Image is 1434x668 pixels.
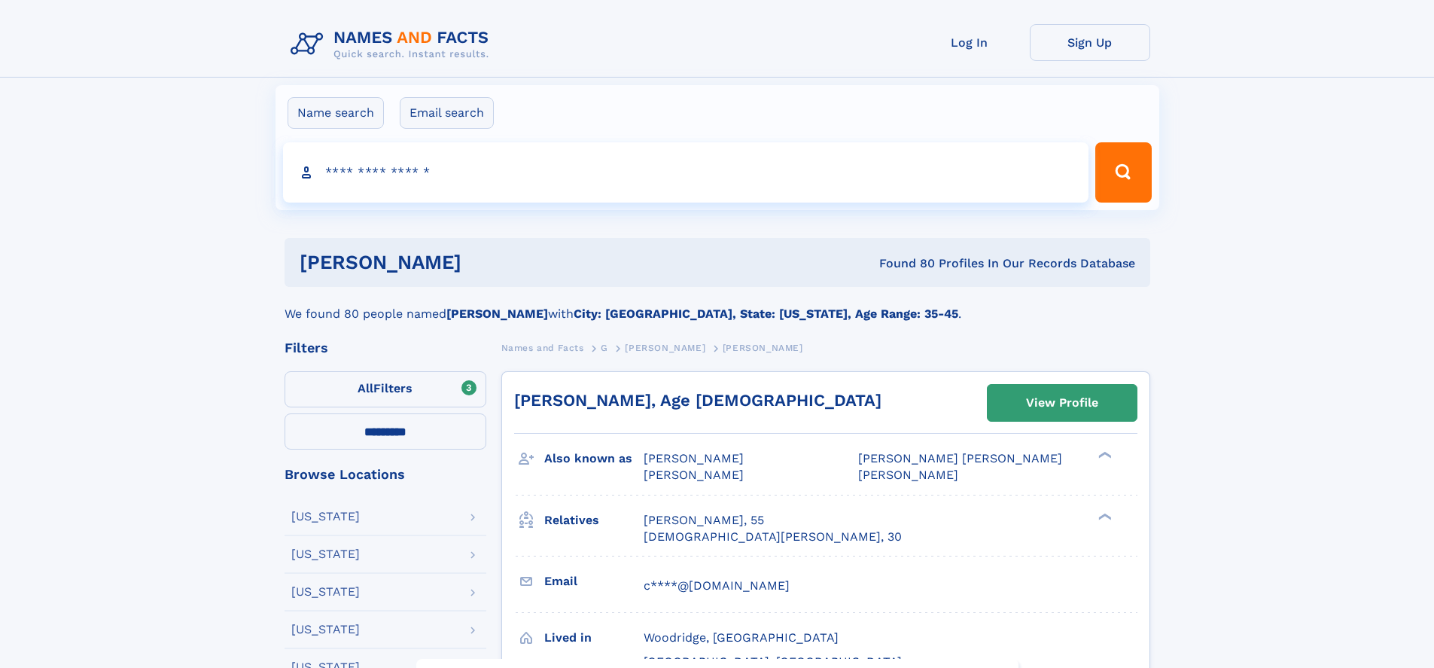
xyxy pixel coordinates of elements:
h1: [PERSON_NAME] [300,253,671,272]
span: [PERSON_NAME] [858,468,958,482]
label: Filters [285,371,486,407]
h3: Lived in [544,625,644,651]
a: Sign Up [1030,24,1150,61]
a: [PERSON_NAME], Age [DEMOGRAPHIC_DATA] [514,391,881,410]
button: Search Button [1095,142,1151,203]
div: [US_STATE] [291,548,360,560]
h3: Email [544,569,644,594]
span: [PERSON_NAME] [644,468,744,482]
div: ❯ [1095,511,1113,521]
img: Logo Names and Facts [285,24,501,65]
div: Found 80 Profiles In Our Records Database [670,255,1135,272]
h3: Also known as [544,446,644,471]
div: We found 80 people named with . [285,287,1150,323]
label: Email search [400,97,494,129]
a: Log In [909,24,1030,61]
span: Woodridge, [GEOGRAPHIC_DATA] [644,630,839,645]
div: [US_STATE] [291,624,360,636]
b: City: [GEOGRAPHIC_DATA], State: [US_STATE], Age Range: 35-45 [574,307,958,321]
span: [PERSON_NAME] [PERSON_NAME] [858,451,1062,465]
a: [PERSON_NAME], 55 [644,512,764,529]
span: [PERSON_NAME] [723,343,803,353]
b: [PERSON_NAME] [446,307,548,321]
h3: Relatives [544,508,644,533]
div: ❯ [1095,450,1113,460]
a: View Profile [988,385,1137,421]
a: G [601,338,608,357]
div: View Profile [1026,386,1098,420]
span: [PERSON_NAME] [644,451,744,465]
div: Browse Locations [285,468,486,481]
span: All [358,381,373,395]
a: [PERSON_NAME] [625,338,705,357]
input: search input [283,142,1089,203]
div: [US_STATE] [291,586,360,598]
div: Filters [285,341,486,355]
a: Names and Facts [501,338,584,357]
span: G [601,343,608,353]
label: Name search [288,97,384,129]
span: [PERSON_NAME] [625,343,705,353]
div: [US_STATE] [291,511,360,523]
a: [DEMOGRAPHIC_DATA][PERSON_NAME], 30 [644,529,902,545]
